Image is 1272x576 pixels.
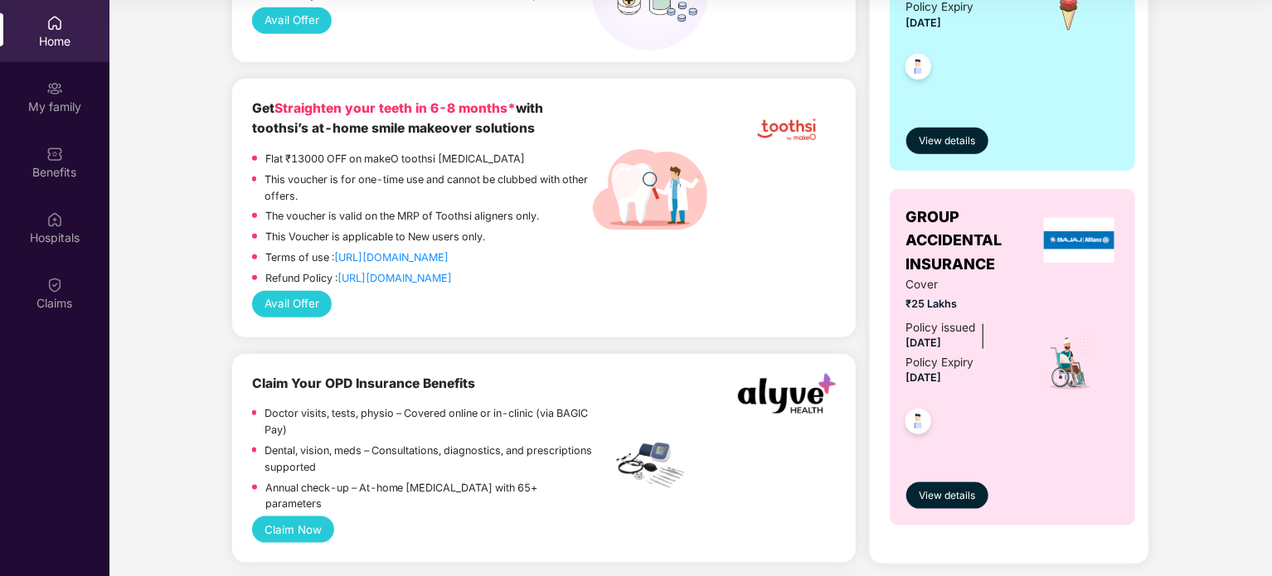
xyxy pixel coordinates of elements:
[906,17,942,29] span: [DATE]
[906,276,1020,293] span: Cover
[252,291,333,317] button: Avail Offer
[265,172,592,205] p: This voucher is for one-time use and cannot be clubbed with other offers.
[265,443,593,476] p: Dental, vision, meds – Consultations, diagnostics, and prescriptions supported
[906,371,942,384] span: [DATE]
[906,128,988,154] button: View details
[265,151,525,167] p: Flat ₹13000 OFF on makeO toothsi [MEDICAL_DATA]
[265,208,539,225] p: The voucher is valid on the MRP of Toothsi aligners only.
[738,374,835,414] img: alyve+logo.webp
[252,375,475,391] b: Claim Your OPD Insurance Benefits
[252,516,335,543] button: Claim Now
[906,336,942,349] span: [DATE]
[919,488,975,504] span: View details
[919,133,975,149] span: View details
[252,100,543,137] b: Get with toothsi’s at-home smile makeover solutions
[265,405,592,438] p: Doctor visits, tests, physio – Covered online or in-clinic (via BAGIC Pay)
[1041,334,1098,392] img: icon
[906,354,974,371] div: Policy Expiry
[46,146,63,162] img: svg+xml;base64,PHN2ZyBpZD0iQmVuZWZpdHMiIHhtbG5zPSJodHRwOi8vd3d3LnczLm9yZy8yMDAwL3N2ZyIgd2lkdGg9Ij...
[898,404,939,444] img: svg+xml;base64,PHN2ZyB4bWxucz0iaHR0cDovL3d3dy53My5vcmcvMjAwMC9zdmciIHdpZHRoPSI0OC45NDMiIGhlaWdodD...
[906,296,1020,312] span: ₹25 Lakhs
[1044,218,1115,263] img: insurerLogo
[898,49,939,90] img: svg+xml;base64,PHN2ZyB4bWxucz0iaHR0cDovL3d3dy53My5vcmcvMjAwMC9zdmciIHdpZHRoPSI0OC45NDMiIGhlaWdodD...
[738,99,835,162] img: tootshi.png
[265,249,449,266] p: Terms of use :
[252,7,333,34] button: Avail Offer
[46,211,63,228] img: svg+xml;base64,PHN2ZyBpZD0iSG9zcGl0YWxzIiB4bWxucz0iaHR0cDovL3d3dy53My5vcmcvMjAwMC9zdmciIHdpZHRoPS...
[274,100,516,116] span: Straighten your teeth in 6-8 months*
[265,270,452,287] p: Refund Policy :
[906,206,1040,276] span: GROUP ACCIDENTAL INSURANCE
[46,277,63,293] img: svg+xml;base64,PHN2ZyBpZD0iQ2xhaW0iIHhtbG5zPSJodHRwOi8vd3d3LnczLm9yZy8yMDAwL3N2ZyIgd2lkdGg9IjIwIi...
[592,132,708,248] img: male-dentist-holding-magnifier-while-doing-tooth-research%202.png
[592,407,708,523] img: label+img.png
[46,15,63,31] img: svg+xml;base64,PHN2ZyBpZD0iSG9tZSIgeG1sbnM9Imh0dHA6Ly93d3cudzMub3JnLzIwMDAvc3ZnIiB3aWR0aD0iMjAiIG...
[46,80,63,97] img: svg+xml;base64,PHN2ZyB3aWR0aD0iMjAiIGhlaWdodD0iMjAiIHZpZXdCb3g9IjAgMCAyMCAyMCIgZmlsbD0ibm9uZSIgeG...
[906,319,976,336] div: Policy issued
[265,229,485,245] p: This Voucher is applicable to New users only.
[334,251,449,264] a: [URL][DOMAIN_NAME]
[337,272,452,284] a: [URL][DOMAIN_NAME]
[265,480,593,513] p: Annual check-up – At-home [MEDICAL_DATA] with 65+ parameters
[906,482,988,509] button: View details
